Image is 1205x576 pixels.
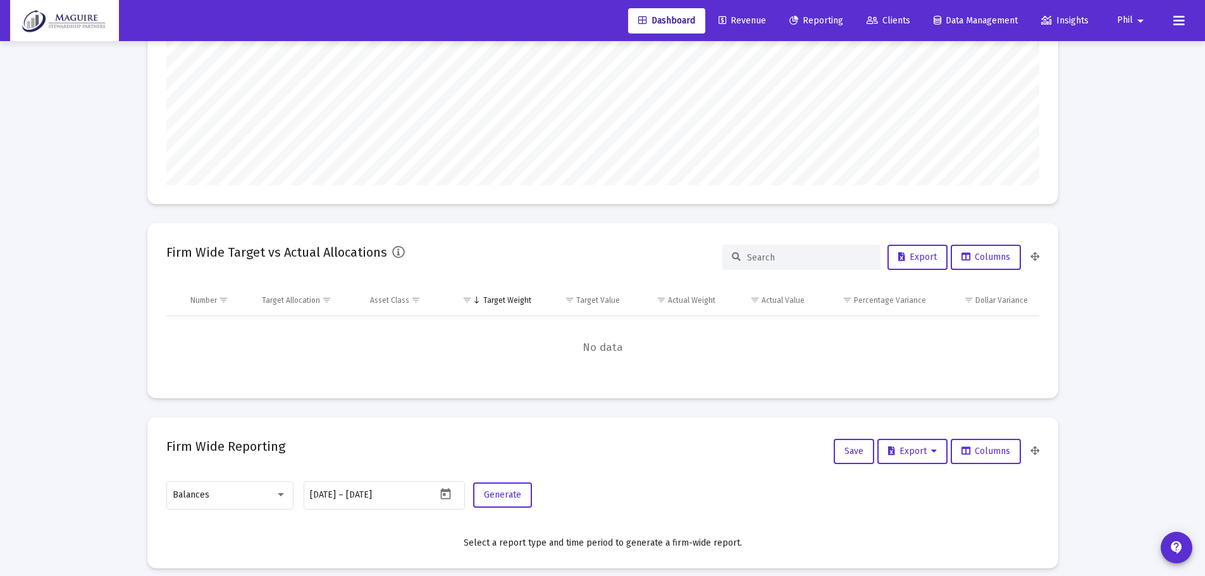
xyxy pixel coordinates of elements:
span: Dashboard [638,15,695,26]
div: Number [190,295,217,305]
button: Columns [951,439,1021,464]
h2: Firm Wide Target vs Actual Allocations [166,242,387,262]
a: Revenue [708,8,776,34]
span: Export [888,446,937,457]
button: Phil [1102,8,1163,33]
span: Phil [1117,15,1133,26]
mat-icon: contact_support [1169,540,1184,555]
div: Actual Value [762,295,805,305]
span: Show filter options for column 'Percentage Variance' [843,295,852,305]
td: Column Dollar Variance [935,285,1039,316]
span: Insights [1041,15,1089,26]
button: Export [877,439,948,464]
span: Balances [173,489,209,500]
span: Reporting [789,15,843,26]
a: Insights [1031,8,1099,34]
div: Target Weight [483,295,531,305]
span: Show filter options for column 'Target Allocation' [322,295,331,305]
td: Column Target Weight [445,285,540,316]
div: Data grid [166,285,1039,379]
button: Columns [951,245,1021,270]
span: Show filter options for column 'Actual Weight' [657,295,666,305]
span: Columns [961,252,1010,262]
h2: Firm Wide Reporting [166,436,285,457]
td: Column Percentage Variance [813,285,935,316]
td: Column Number [182,285,254,316]
input: Start date [310,490,336,500]
a: Data Management [924,8,1028,34]
a: Dashboard [628,8,705,34]
button: Export [887,245,948,270]
img: Dashboard [20,8,109,34]
div: Actual Weight [668,295,715,305]
span: No data [166,341,1039,355]
span: Show filter options for column 'Dollar Variance' [964,295,973,305]
td: Column Asset Class [361,285,445,316]
td: Column Actual Value [724,285,813,316]
div: Percentage Variance [854,295,926,305]
div: Asset Class [370,295,409,305]
span: Data Management [934,15,1018,26]
a: Clients [856,8,920,34]
td: Column Target Allocation [253,285,361,316]
span: Show filter options for column 'Actual Value' [750,295,760,305]
div: Target Value [576,295,620,305]
span: Revenue [719,15,766,26]
span: Generate [484,489,521,500]
span: Show filter options for column 'Target Weight' [462,295,472,305]
span: Show filter options for column 'Target Value' [565,295,574,305]
span: Show filter options for column 'Asset Class' [411,295,421,305]
span: Show filter options for column 'Number' [219,295,228,305]
span: – [338,490,343,500]
td: Column Actual Weight [629,285,724,316]
span: Columns [961,446,1010,457]
span: Save [844,446,863,457]
input: Search [747,252,871,263]
span: Export [898,252,937,262]
span: Clients [867,15,910,26]
td: Column Target Value [540,285,629,316]
div: Target Allocation [262,295,320,305]
button: Generate [473,482,532,508]
button: Save [834,439,874,464]
div: Select a report type and time period to generate a firm-wide report. [166,537,1039,549]
div: Dollar Variance [975,295,1028,305]
input: End date [346,490,407,500]
a: Reporting [779,8,853,34]
button: Open calendar [436,485,455,503]
mat-icon: arrow_drop_down [1133,8,1148,34]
